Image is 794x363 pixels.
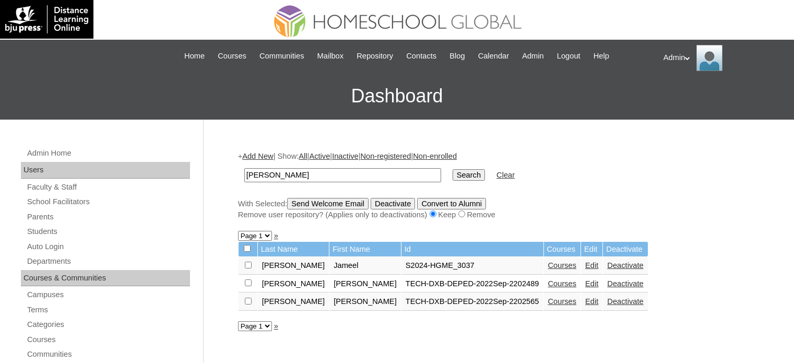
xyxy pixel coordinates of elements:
[244,168,441,182] input: Search
[401,50,442,62] a: Contacts
[444,50,470,62] a: Blog
[218,50,246,62] span: Courses
[417,198,486,209] input: Convert to Alumni
[26,348,190,361] a: Communities
[26,288,190,301] a: Campuses
[552,50,586,62] a: Logout
[238,198,755,220] div: With Selected:
[274,322,278,330] a: »
[274,231,278,240] a: »
[26,195,190,208] a: School Facilitators
[259,50,304,62] span: Communities
[299,152,307,160] a: All
[478,50,509,62] span: Calendar
[496,171,515,179] a: Clear
[26,240,190,253] a: Auto Login
[329,257,401,275] td: Jameel
[548,297,577,306] a: Courses
[607,297,643,306] a: Deactivate
[238,209,755,220] div: Remove user repository? (Applies only to deactivations) Keep Remove
[406,50,436,62] span: Contacts
[329,275,401,293] td: [PERSON_NAME]
[258,242,329,257] td: Last Name
[401,293,543,311] td: TECH-DXB-DEPED-2022Sep-2202565
[258,275,329,293] td: [PERSON_NAME]
[557,50,580,62] span: Logout
[588,50,614,62] a: Help
[312,50,349,62] a: Mailbox
[607,279,643,288] a: Deactivate
[26,210,190,224] a: Parents
[453,169,485,181] input: Search
[5,73,789,120] h3: Dashboard
[360,152,411,160] a: Non-registered
[401,275,543,293] td: TECH-DXB-DEPED-2022Sep-2202489
[449,50,465,62] span: Blog
[309,152,330,160] a: Active
[26,303,190,317] a: Terms
[548,279,577,288] a: Courses
[184,50,205,62] span: Home
[5,5,88,33] img: logo-white.png
[21,162,190,179] div: Users
[585,279,598,288] a: Edit
[258,257,329,275] td: [PERSON_NAME]
[26,318,190,331] a: Categories
[603,242,647,257] td: Deactivate
[581,242,602,257] td: Edit
[357,50,393,62] span: Repository
[413,152,457,160] a: Non-enrolled
[351,50,398,62] a: Repository
[258,293,329,311] td: [PERSON_NAME]
[696,45,722,71] img: Admin Homeschool Global
[544,242,581,257] td: Courses
[473,50,514,62] a: Calendar
[517,50,549,62] a: Admin
[254,50,310,62] a: Communities
[594,50,609,62] span: Help
[548,261,577,270] a: Courses
[21,270,190,287] div: Courses & Communities
[585,297,598,306] a: Edit
[26,255,190,268] a: Departments
[242,152,273,160] a: Add New
[585,261,598,270] a: Edit
[26,225,190,238] a: Students
[238,151,755,220] div: + | Show: | | | |
[26,147,190,160] a: Admin Home
[371,198,415,209] input: Deactivate
[26,181,190,194] a: Faculty & Staff
[401,257,543,275] td: S2024-HGME_3037
[287,198,369,209] input: Send Welcome Email
[332,152,359,160] a: Inactive
[329,293,401,311] td: [PERSON_NAME]
[522,50,544,62] span: Admin
[179,50,210,62] a: Home
[401,242,543,257] td: Id
[663,45,784,71] div: Admin
[329,242,401,257] td: First Name
[607,261,643,270] a: Deactivate
[26,333,190,346] a: Courses
[212,50,252,62] a: Courses
[317,50,344,62] span: Mailbox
